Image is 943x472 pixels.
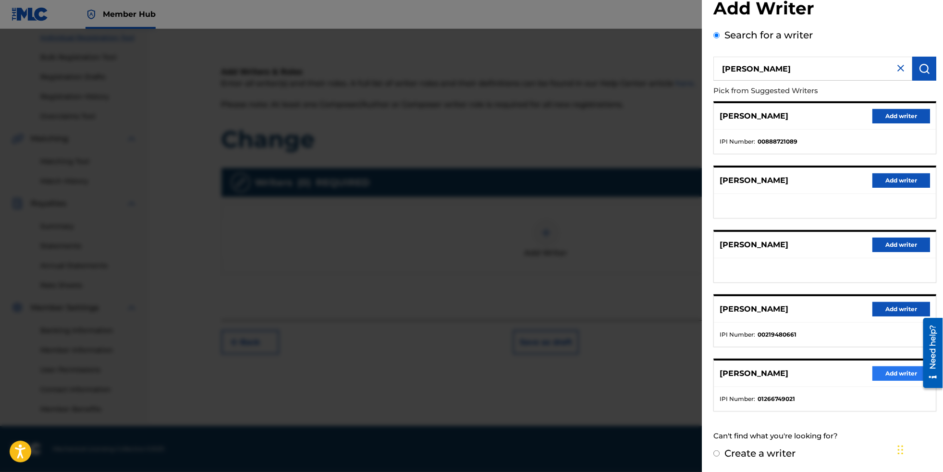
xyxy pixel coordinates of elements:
iframe: Resource Center [917,314,943,393]
p: [PERSON_NAME] [720,110,788,122]
label: Search for a writer [724,29,813,41]
span: IPI Number : [720,330,755,339]
span: IPI Number : [720,395,755,403]
p: [PERSON_NAME] [720,303,788,315]
p: [PERSON_NAME] [720,175,788,186]
button: Add writer [872,302,930,316]
button: Add writer [872,238,930,252]
p: Pick from Suggested Writers [713,81,882,101]
img: MLC Logo [12,7,49,21]
img: Top Rightsholder [86,9,97,20]
button: Add writer [872,366,930,381]
p: [PERSON_NAME] [720,239,788,251]
span: IPI Number : [720,137,755,146]
label: Create a writer [724,448,796,459]
img: Search Works [919,63,930,74]
strong: 01266749021 [758,395,795,403]
div: Can't find what you're looking for? [713,426,936,447]
img: close [895,62,906,74]
button: Add writer [872,173,930,188]
strong: 00219480661 [758,330,796,339]
iframe: Chat Widget [895,426,943,472]
button: Add writer [872,109,930,123]
p: [PERSON_NAME] [720,368,788,379]
span: Member Hub [103,9,156,20]
input: Search writer's name or IPI Number [713,57,912,81]
strong: 00888721089 [758,137,797,146]
div: Drag [898,436,904,464]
